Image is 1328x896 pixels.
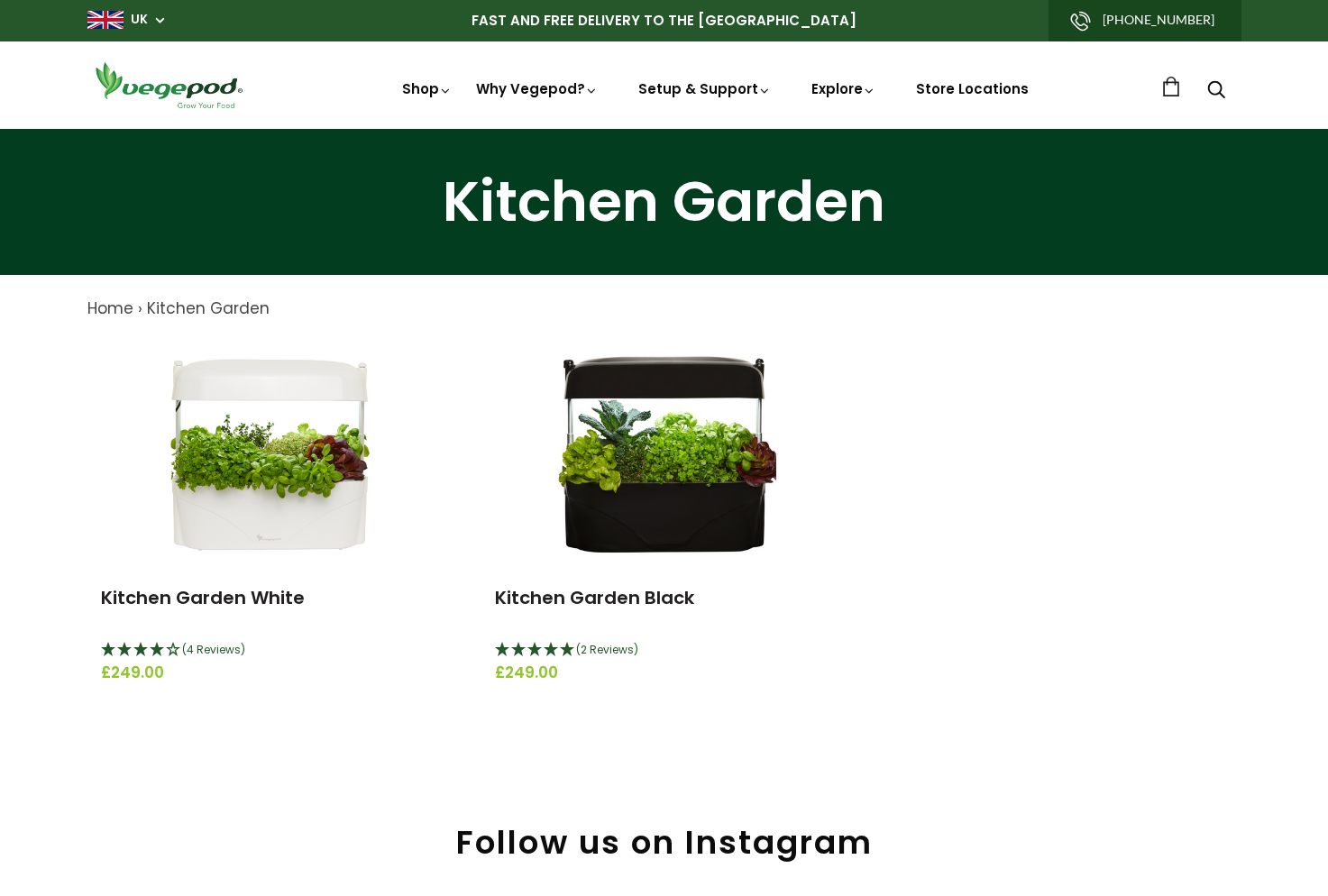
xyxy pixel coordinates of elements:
a: Home [87,297,133,319]
span: › [138,297,142,319]
a: Search [1207,82,1225,101]
a: Kitchen Garden Black [495,585,694,610]
span: (2 Reviews) [576,642,638,657]
h1: Kitchen Garden [23,174,1305,230]
a: Why Vegepod? [476,79,599,98]
img: Kitchen Garden White [157,339,382,564]
img: Vegepod [87,59,250,111]
div: 4 Stars - 4 Reviews [101,639,439,663]
nav: breadcrumbs [87,297,1241,321]
a: Store Locations [916,79,1029,98]
span: £249.00 [101,662,439,685]
a: UK [131,11,148,29]
img: gb_large.png [87,11,124,29]
a: Kitchen Garden [147,297,270,319]
a: Explore [811,79,876,98]
div: 5 Stars - 2 Reviews [495,639,833,663]
span: (4 Reviews) [182,642,245,657]
span: £249.00 [495,662,833,685]
h2: Follow us on Instagram [87,823,1241,862]
a: Kitchen Garden White [101,585,305,610]
img: Kitchen Garden Black [551,339,776,564]
a: Shop [402,79,453,98]
a: Setup & Support [638,79,772,98]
